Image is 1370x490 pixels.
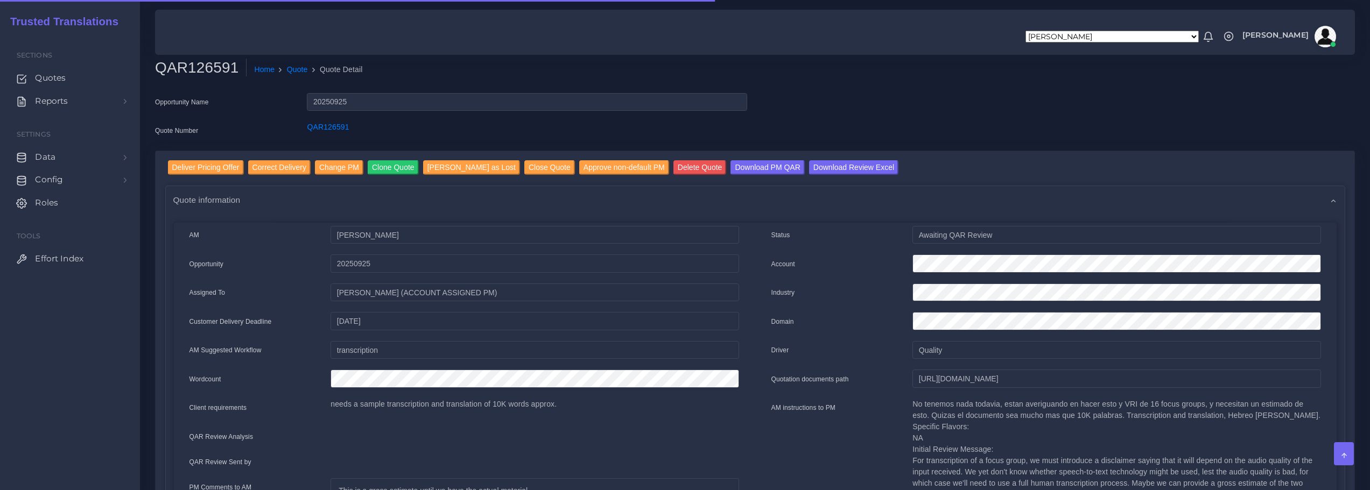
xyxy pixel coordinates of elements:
span: Quote information [173,194,241,206]
label: Quote Number [155,126,198,136]
span: Tools [17,232,41,240]
a: Trusted Translations [3,13,118,31]
span: Settings [17,130,51,138]
span: [PERSON_NAME] [1242,31,1309,39]
div: Quote information [166,186,1345,214]
label: Client requirements [189,403,247,413]
span: Data [35,151,55,163]
input: Deliver Pricing Offer [168,160,244,175]
p: needs a sample transcription and translation of 10K words approx. [331,399,739,410]
h2: QAR126591 [155,59,247,77]
h2: Trusted Translations [3,15,118,28]
a: Home [254,64,275,75]
span: Config [35,174,63,186]
input: Change PM [315,160,363,175]
label: Driver [771,345,789,355]
a: [PERSON_NAME]avatar [1237,26,1340,47]
span: Reports [35,95,68,107]
li: Quote Detail [308,64,363,75]
a: Data [8,146,132,168]
label: Opportunity Name [155,97,209,107]
label: AM instructions to PM [771,403,836,413]
label: Customer Delivery Deadline [189,317,272,326]
span: Sections [17,51,52,59]
img: avatar [1315,26,1336,47]
label: Quotation documents path [771,374,849,384]
a: Config [8,168,132,191]
input: pm [331,283,739,302]
a: Effort Index [8,247,132,270]
a: QAR126591 [307,123,349,131]
a: Quote [287,64,308,75]
input: Download PM QAR [730,160,804,175]
input: Close Quote [524,160,575,175]
label: AM [189,230,199,240]
label: Status [771,230,790,240]
label: QAR Review Analysis [189,432,254,442]
label: QAR Review Sent by [189,457,251,467]
label: Domain [771,317,794,326]
span: Roles [35,197,58,209]
input: [PERSON_NAME] as Lost [423,160,520,175]
label: AM Suggested Workflow [189,345,262,355]
span: Effort Index [35,253,83,265]
input: Correct Delivery [248,160,311,175]
label: Account [771,259,795,269]
label: Industry [771,288,795,297]
label: Assigned To [189,288,226,297]
a: Reports [8,90,132,112]
input: Approve non-default PM [579,160,669,175]
input: Clone Quote [368,160,419,175]
label: Wordcount [189,374,221,384]
input: Download Review Excel [809,160,898,175]
input: Delete Quote [673,160,727,175]
a: Quotes [8,67,132,89]
a: Roles [8,191,132,214]
label: Opportunity [189,259,224,269]
span: Quotes [35,72,66,84]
